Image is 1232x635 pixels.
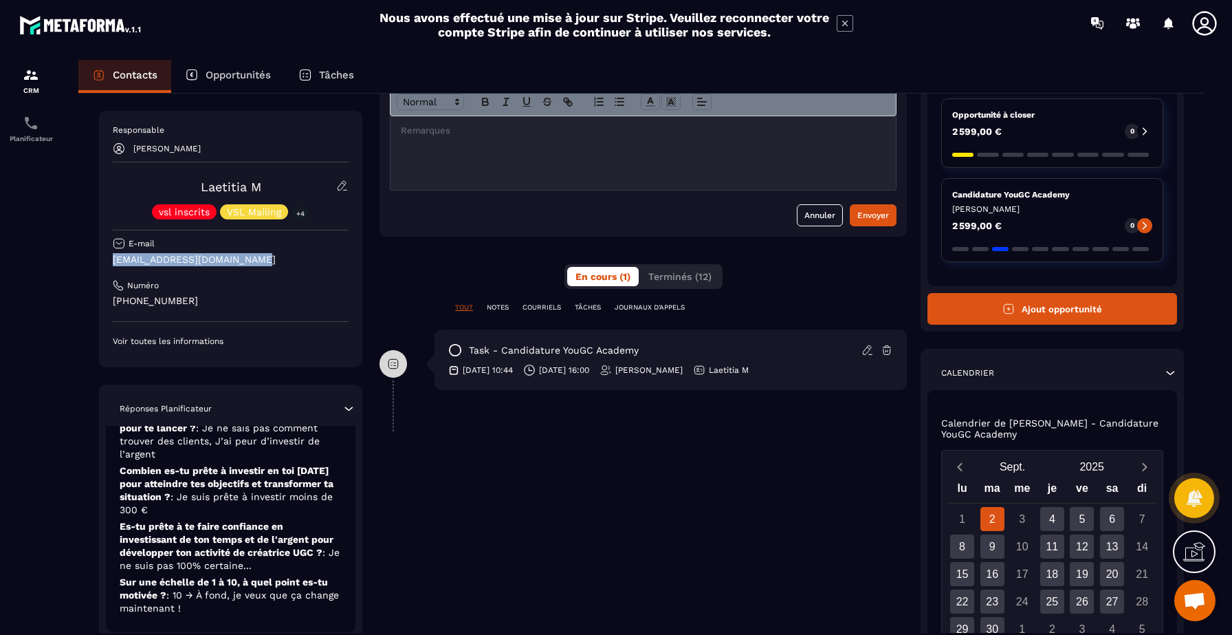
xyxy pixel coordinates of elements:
div: je [1037,479,1068,503]
p: Planificateur [3,135,58,142]
div: 8 [950,535,974,559]
button: Annuler [797,204,843,226]
p: Es-tu prête à te faire confiance en investissant de ton temps et de l'argent pour développer ton ... [120,520,342,572]
img: scheduler [23,115,39,131]
div: 17 [1010,562,1034,586]
button: Envoyer [850,204,896,226]
p: VSL Mailing [227,207,281,217]
button: Previous month [947,458,973,476]
p: [DATE] 10:44 [463,365,513,376]
div: Envoyer [857,208,889,222]
p: 0 [1130,127,1134,136]
p: 2 599,00 € [952,127,1002,136]
div: ve [1067,479,1097,503]
p: Laetitia M [709,365,749,376]
div: 15 [950,562,974,586]
p: vsl inscrits [159,207,210,217]
span: En cours (1) [575,271,630,282]
p: TÂCHES [575,303,601,312]
p: [PERSON_NAME] [615,365,683,376]
p: Opportunité à closer [952,109,1152,120]
a: Laetitia M [201,180,261,194]
div: 5 [1070,507,1094,531]
p: Tâches [319,69,354,81]
div: 3 [1010,507,1034,531]
div: 26 [1070,590,1094,614]
p: Sur une échelle de 1 à 10, à quel point es-tu motivée ? [120,576,342,615]
p: Candidature YouGC Academy [952,189,1152,200]
div: 24 [1010,590,1034,614]
a: Tâches [285,60,368,93]
div: 13 [1100,535,1124,559]
div: 2 [980,507,1004,531]
p: Combien es-tu prête à investir en toi [DATE] pour atteindre tes objectifs et transformer ta situa... [120,464,342,517]
a: Contacts [78,60,171,93]
p: Quel est aujourd’hui ton plus gros blocage pour te lancer ? [120,409,342,461]
button: Open years overlay [1052,455,1132,479]
div: 25 [1040,590,1064,614]
p: Responsable [113,125,349,136]
div: 18 [1040,562,1064,586]
p: JOURNAUX D'APPELS [615,303,685,312]
p: Voir toutes les informations [113,336,349,347]
p: Calendrier [941,367,994,378]
p: +4 [291,206,309,221]
p: Opportunités [206,69,271,81]
img: logo [19,12,143,37]
div: 21 [1130,562,1154,586]
span: : Je suis prête à investir moins de 300 € [120,491,333,515]
div: ma [977,479,1007,503]
p: 2 599,00 € [952,221,1002,230]
div: 14 [1130,535,1154,559]
p: [EMAIL_ADDRESS][DOMAIN_NAME] [113,253,349,266]
div: sa [1097,479,1127,503]
button: Ajout opportunité [927,293,1177,325]
p: 0 [1130,221,1134,230]
div: 6 [1100,507,1124,531]
p: E-mail [129,238,155,249]
span: : 10 → À fond, je veux que ça change maintenant ! [120,590,339,614]
div: di [1127,479,1157,503]
button: En cours (1) [567,267,639,286]
img: formation [23,67,39,83]
h2: Nous avons effectué une mise à jour sur Stripe. Veuillez reconnecter votre compte Stripe afin de ... [379,10,830,39]
p: task - Candidature YouGC Academy [469,344,639,357]
p: CRM [3,87,58,94]
div: 11 [1040,535,1064,559]
div: 28 [1130,590,1154,614]
p: [PERSON_NAME] [133,144,201,153]
a: Opportunités [171,60,285,93]
div: 10 [1010,535,1034,559]
span: Terminés (12) [648,271,712,282]
a: formationformationCRM [3,56,58,105]
p: [PHONE_NUMBER] [113,294,349,308]
a: schedulerschedulerPlanificateur [3,105,58,153]
div: 20 [1100,562,1124,586]
p: COURRIELS [522,303,561,312]
div: 4 [1040,507,1064,531]
div: 16 [980,562,1004,586]
button: Next month [1132,458,1157,476]
p: [DATE] 16:00 [539,365,589,376]
div: 19 [1070,562,1094,586]
p: NOTES [487,303,509,312]
p: Réponses Planificateur [120,403,212,414]
span: : Je ne sais pas comment trouver des clients, J’ai peur d’investir de l’argent [120,422,320,460]
p: [PERSON_NAME] [952,204,1152,215]
div: me [1007,479,1037,503]
p: TOUT [455,303,473,312]
div: 1 [950,507,974,531]
div: 22 [950,590,974,614]
button: Open months overlay [973,455,1053,479]
div: lu [947,479,978,503]
div: 27 [1100,590,1124,614]
a: Ouvrir le chat [1174,580,1215,621]
div: 12 [1070,535,1094,559]
div: 7 [1130,507,1154,531]
div: 23 [980,590,1004,614]
p: Calendrier de [PERSON_NAME] - Candidature YouGC Academy [941,418,1163,440]
p: Numéro [127,280,159,291]
button: Terminés (12) [640,267,720,286]
div: 9 [980,535,1004,559]
p: Contacts [113,69,157,81]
